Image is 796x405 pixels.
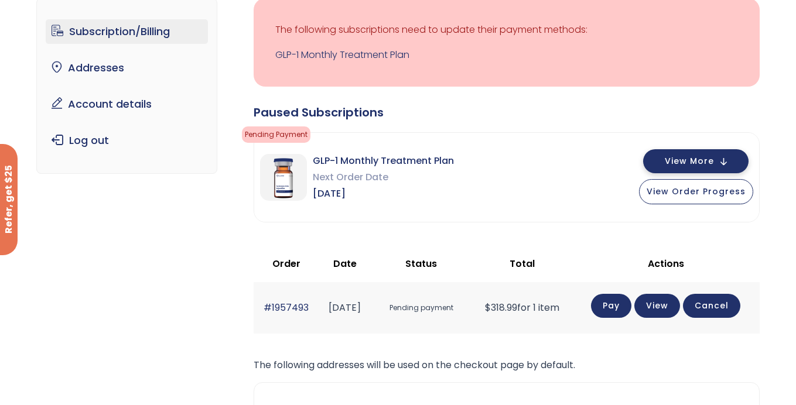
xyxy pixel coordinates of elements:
a: View [634,294,680,318]
span: Date [333,257,357,270]
p: The following addresses will be used on the checkout page by default. [254,357,760,373]
button: View Order Progress [639,179,753,204]
a: Pay [591,294,631,318]
span: GLP-1 Monthly Treatment Plan [313,153,454,169]
span: Order [272,257,300,270]
span: Pending payment [377,297,466,319]
button: View More [643,149,749,173]
span: $ [485,301,491,314]
a: Addresses [46,56,208,80]
a: Cancel [683,294,740,318]
span: 318.99 [485,301,517,314]
span: Actions [648,257,684,270]
span: Status [405,257,437,270]
span: View Order Progress [647,186,746,197]
img: GLP-1 Monthly Treatment Plan [260,154,307,201]
time: [DATE] [329,301,361,314]
a: Log out [46,128,208,153]
span: View More [665,157,714,165]
span: Total [510,257,535,270]
a: #1957493 [264,301,309,314]
p: The following subscriptions need to update their payment methods: [275,22,738,38]
a: GLP-1 Monthly Treatment Plan [275,47,738,63]
a: Account details [46,92,208,116]
span: Pending Payment [242,126,310,143]
div: Paused Subscriptions [254,104,760,121]
span: Next Order Date [313,169,454,186]
td: for 1 item [472,282,572,333]
span: [DATE] [313,186,454,202]
a: Subscription/Billing [46,19,208,44]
